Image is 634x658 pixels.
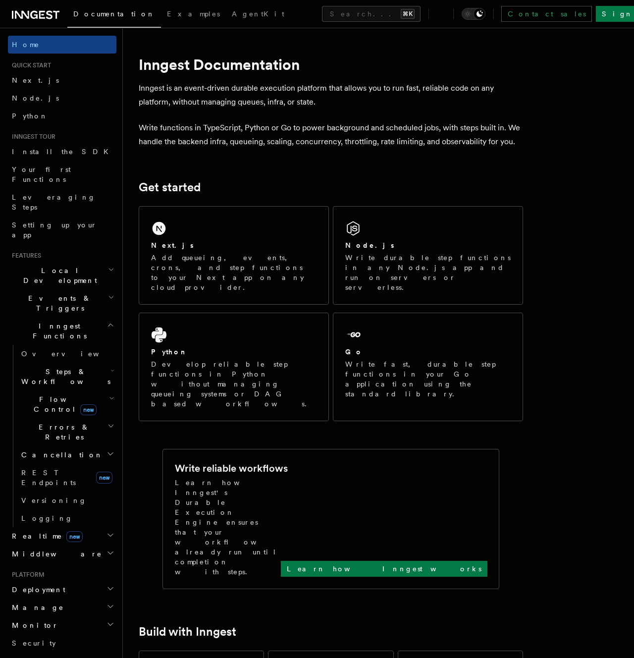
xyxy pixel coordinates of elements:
[8,634,116,652] a: Security
[8,36,116,54] a: Home
[8,266,108,285] span: Local Development
[151,253,317,292] p: Add queueing, events, crons, and step functions to your Next app on any cloud provider.
[8,317,116,345] button: Inngest Functions
[8,549,102,559] span: Middleware
[8,599,116,616] button: Manage
[8,107,116,125] a: Python
[17,492,116,509] a: Versioning
[401,9,415,19] kbd: ⌘K
[12,94,59,102] span: Node.js
[8,61,51,69] span: Quick start
[139,206,329,305] a: Next.jsAdd queueing, events, crons, and step functions to your Next app on any cloud provider.
[501,6,592,22] a: Contact sales
[8,262,116,289] button: Local Development
[17,422,107,442] span: Errors & Retries
[8,161,116,188] a: Your first Functions
[12,639,56,647] span: Security
[12,165,71,183] span: Your first Functions
[8,531,83,541] span: Realtime
[21,350,123,358] span: Overview
[12,148,114,156] span: Install the SDK
[345,359,511,399] p: Write fast, durable step functions in your Go application using the standard library.
[17,446,116,464] button: Cancellation
[66,531,83,542] span: new
[8,188,116,216] a: Leveraging Steps
[139,81,523,109] p: Inngest is an event-driven durable execution platform that allows you to run fast, reliable code ...
[139,55,523,73] h1: Inngest Documentation
[462,8,485,20] button: Toggle dark mode
[21,469,76,487] span: REST Endpoints
[17,464,116,492] a: REST Endpointsnew
[8,71,116,89] a: Next.js
[12,40,40,50] span: Home
[8,89,116,107] a: Node.js
[80,404,97,415] span: new
[151,347,188,357] h2: Python
[287,564,481,574] p: Learn how Inngest works
[8,321,107,341] span: Inngest Functions
[345,347,363,357] h2: Go
[333,313,523,421] a: GoWrite fast, durable step functions in your Go application using the standard library.
[167,10,220,18] span: Examples
[12,221,97,239] span: Setting up your app
[232,10,284,18] span: AgentKit
[281,561,487,577] a: Learn how Inngest works
[8,252,41,260] span: Features
[17,394,109,414] span: Flow Control
[17,418,116,446] button: Errors & Retries
[12,193,96,211] span: Leveraging Steps
[12,112,48,120] span: Python
[8,585,65,595] span: Deployment
[8,293,108,313] span: Events & Triggers
[17,367,110,386] span: Steps & Workflows
[73,10,155,18] span: Documentation
[8,345,116,527] div: Inngest Functions
[322,6,421,22] button: Search...⌘K
[8,545,116,563] button: Middleware
[67,3,161,28] a: Documentation
[151,240,194,250] h2: Next.js
[151,359,317,409] p: Develop reliable step functions in Python without managing queueing systems or DAG based workflows.
[17,509,116,527] a: Logging
[139,313,329,421] a: PythonDevelop reliable step functions in Python without managing queueing systems or DAG based wo...
[345,240,394,250] h2: Node.js
[8,581,116,599] button: Deployment
[8,143,116,161] a: Install the SDK
[21,496,87,504] span: Versioning
[96,472,112,484] span: new
[12,76,59,84] span: Next.js
[226,3,290,27] a: AgentKit
[345,253,511,292] p: Write durable step functions in any Node.js app and run on servers or serverless.
[175,461,288,475] h2: Write reliable workflows
[8,603,64,612] span: Manage
[139,625,236,639] a: Build with Inngest
[333,206,523,305] a: Node.jsWrite durable step functions in any Node.js app and run on servers or serverless.
[139,121,523,149] p: Write functions in TypeScript, Python or Go to power background and scheduled jobs, with steps bu...
[8,527,116,545] button: Realtimenew
[175,478,281,577] p: Learn how Inngest's Durable Execution Engine ensures that your workflow already run until complet...
[17,390,116,418] button: Flow Controlnew
[8,571,45,579] span: Platform
[17,363,116,390] button: Steps & Workflows
[161,3,226,27] a: Examples
[8,616,116,634] button: Monitor
[139,180,201,194] a: Get started
[17,345,116,363] a: Overview
[8,133,55,141] span: Inngest tour
[8,620,58,630] span: Monitor
[8,216,116,244] a: Setting up your app
[17,450,103,460] span: Cancellation
[8,289,116,317] button: Events & Triggers
[21,514,73,522] span: Logging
